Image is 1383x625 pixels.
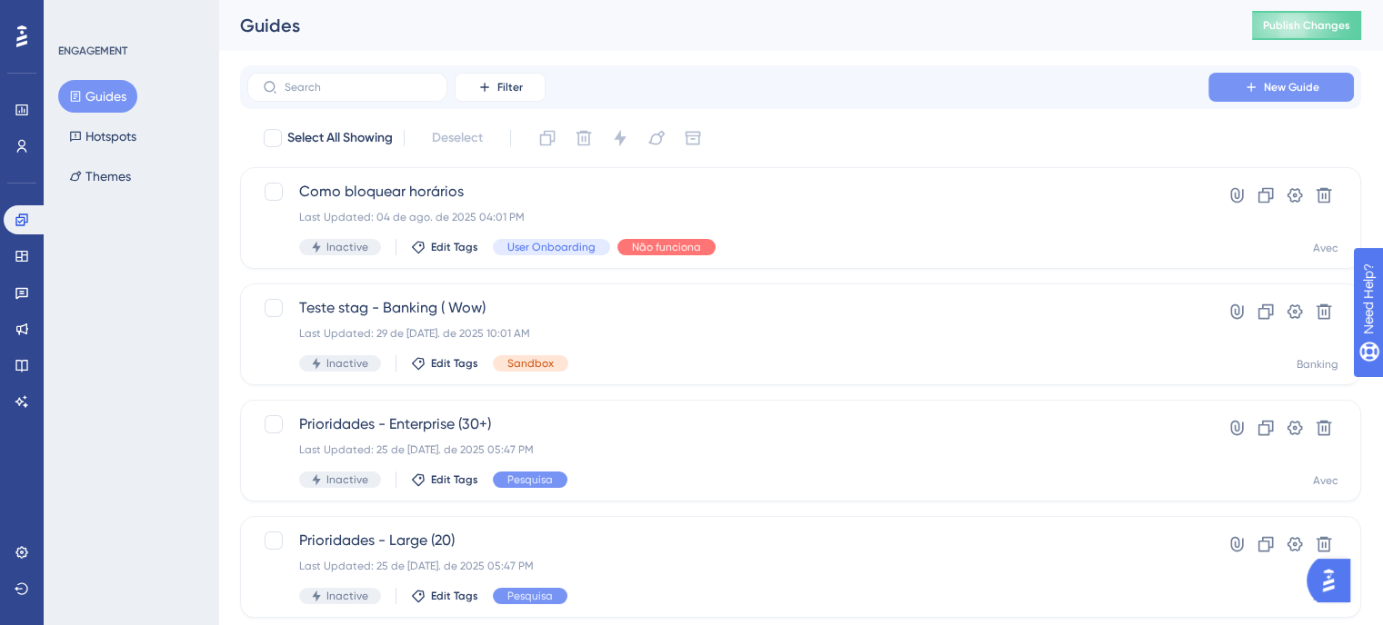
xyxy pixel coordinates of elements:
[455,73,546,102] button: Filter
[411,356,478,371] button: Edit Tags
[299,413,1157,435] span: Prioridades - Enterprise (30+)
[1263,18,1350,33] span: Publish Changes
[299,530,1157,551] span: Prioridades - Large (20)
[507,589,553,603] span: Pesquisa
[416,122,499,154] button: Deselect
[507,472,553,487] span: Pesquisa
[1297,357,1338,372] div: Banking
[411,472,478,487] button: Edit Tags
[285,81,432,94] input: Search
[431,240,478,254] span: Edit Tags
[299,181,1157,203] span: Como bloquear horários
[1264,80,1319,94] span: New Guide
[507,240,596,254] span: User Onboarding
[1208,73,1354,102] button: New Guide
[632,240,701,254] span: Não funciona
[43,5,114,26] span: Need Help?
[326,356,368,371] span: Inactive
[431,472,478,487] span: Edit Tags
[326,472,368,487] span: Inactive
[431,356,478,371] span: Edit Tags
[287,127,393,149] span: Select All Showing
[1307,553,1361,608] iframe: UserGuiding AI Assistant Launcher
[431,589,478,603] span: Edit Tags
[507,356,554,371] span: Sandbox
[432,127,483,149] span: Deselect
[326,240,368,254] span: Inactive
[58,44,127,58] div: ENGAGEMENT
[58,120,147,153] button: Hotspots
[299,297,1157,319] span: Teste stag - Banking ( Wow)
[58,160,142,193] button: Themes
[299,210,1157,224] div: Last Updated: 04 de ago. de 2025 04:01 PM
[1313,241,1338,255] div: Avec
[411,240,478,254] button: Edit Tags
[299,559,1157,573] div: Last Updated: 25 de [DATE]. de 2025 05:47 PM
[299,442,1157,457] div: Last Updated: 25 de [DATE]. de 2025 05:47 PM
[497,80,523,94] span: Filter
[1313,473,1338,488] div: Avec
[411,589,478,603] button: Edit Tags
[1252,11,1361,40] button: Publish Changes
[326,589,368,603] span: Inactive
[58,80,137,113] button: Guides
[299,326,1157,341] div: Last Updated: 29 de [DATE]. de 2025 10:01 AM
[240,13,1207,38] div: Guides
